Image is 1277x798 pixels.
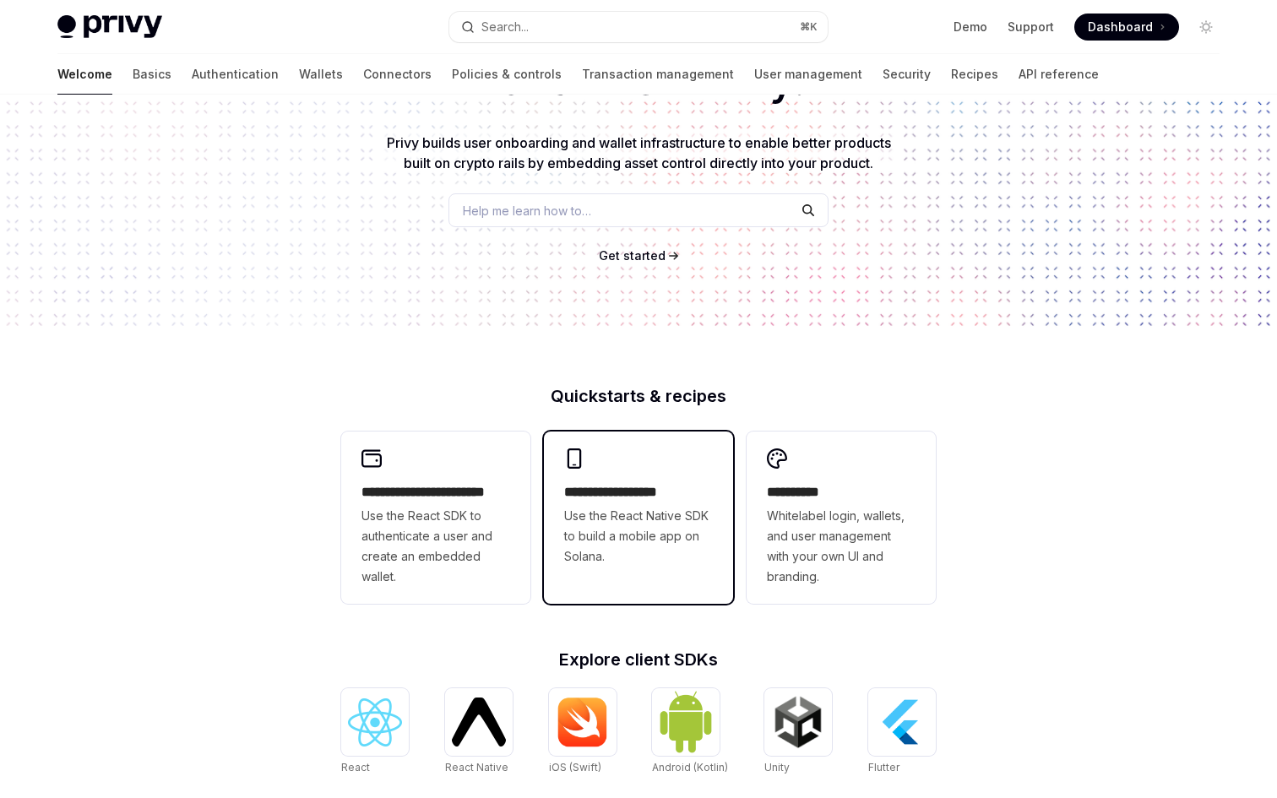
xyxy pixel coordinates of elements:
img: Android (Kotlin) [659,690,713,753]
a: Demo [954,19,987,35]
a: **** **** **** ***Use the React Native SDK to build a mobile app on Solana. [544,432,733,604]
a: Android (Kotlin)Android (Kotlin) [652,688,728,776]
img: Unity [771,695,825,749]
div: Search... [481,17,529,37]
a: API reference [1019,54,1099,95]
a: ReactReact [341,688,409,776]
h2: Quickstarts & recipes [341,388,936,404]
a: iOS (Swift)iOS (Swift) [549,688,617,776]
a: Authentication [192,54,279,95]
span: Whitelabel login, wallets, and user management with your own UI and branding. [767,506,916,587]
a: Recipes [951,54,998,95]
span: Android (Kotlin) [652,761,728,774]
span: Flutter [868,761,899,774]
button: Search...⌘K [449,12,828,42]
a: Get started [599,247,666,264]
img: iOS (Swift) [556,697,610,747]
span: Privy builds user onboarding and wallet infrastructure to enable better products built on crypto ... [387,134,891,171]
span: Unity [764,761,790,774]
a: User management [754,54,862,95]
a: Transaction management [582,54,734,95]
a: FlutterFlutter [868,688,936,776]
span: Get started [599,248,666,263]
a: Welcome [57,54,112,95]
h2: Explore client SDKs [341,651,936,668]
button: Toggle dark mode [1193,14,1220,41]
img: React Native [452,698,506,746]
img: React [348,698,402,746]
img: light logo [57,15,162,39]
a: Dashboard [1074,14,1179,41]
span: iOS (Swift) [549,761,601,774]
span: ⌘ K [800,20,818,34]
a: Policies & controls [452,54,562,95]
a: **** *****Whitelabel login, wallets, and user management with your own UI and branding. [747,432,936,604]
span: React [341,761,370,774]
span: Help me learn how to… [463,202,591,220]
a: Connectors [363,54,432,95]
span: React Native [445,761,508,774]
span: Use the React Native SDK to build a mobile app on Solana. [564,506,713,567]
span: Dashboard [1088,19,1153,35]
span: Use the React SDK to authenticate a user and create an embedded wallet. [361,506,510,587]
a: Basics [133,54,171,95]
a: React NativeReact Native [445,688,513,776]
a: UnityUnity [764,688,832,776]
a: Wallets [299,54,343,95]
img: Flutter [875,695,929,749]
a: Support [1008,19,1054,35]
a: Security [883,54,931,95]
